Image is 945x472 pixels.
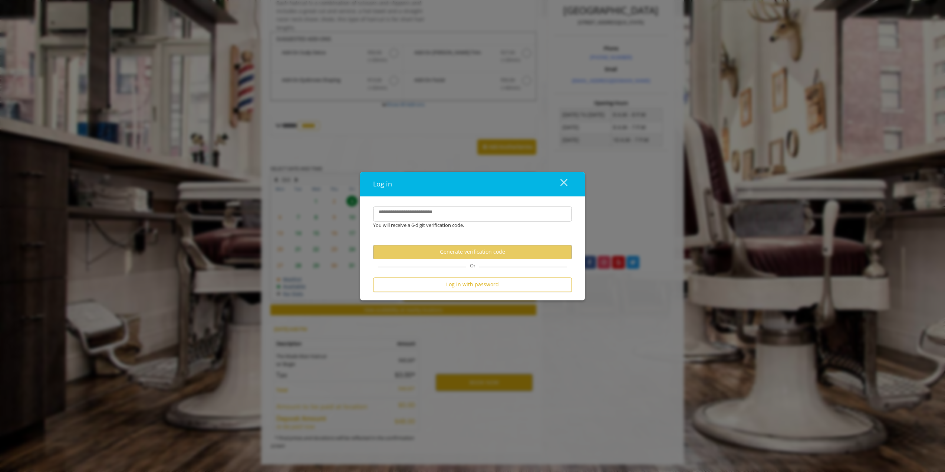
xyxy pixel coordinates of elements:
[373,277,572,292] button: Log in with password
[373,245,572,259] button: Generate verification code
[552,179,567,190] div: close dialog
[466,262,479,269] span: Or
[368,221,566,229] div: You will receive a 6-digit verification code.
[547,176,572,192] button: close dialog
[373,179,392,188] span: Log in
